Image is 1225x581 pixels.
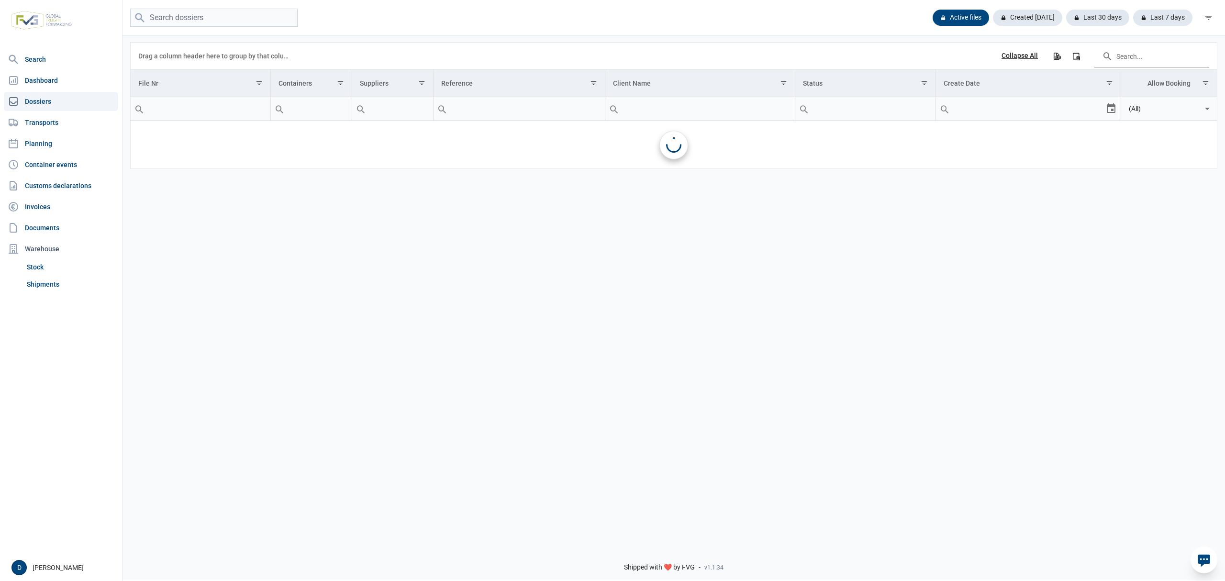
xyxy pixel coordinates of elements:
a: Invoices [4,197,118,216]
a: Planning [4,134,118,153]
a: Dashboard [4,71,118,90]
div: Active files [933,10,989,26]
a: Search [4,50,118,69]
td: Column Containers [271,70,352,97]
td: Filter cell [352,97,434,121]
span: v1.1.34 [704,564,724,571]
td: Column Status [795,70,935,97]
div: Client Name [613,79,651,87]
a: Container events [4,155,118,174]
img: FVG - Global freight forwarding [8,7,76,34]
input: Search dossiers [130,9,298,27]
td: Column Allow Booking [1121,70,1217,97]
span: Show filter options for column 'Reference' [590,79,597,87]
div: Loading... [666,137,681,153]
div: File Nr [138,79,158,87]
div: Export all data to Excel [1048,47,1065,65]
div: Last 7 days [1133,10,1192,26]
div: Containers [278,79,312,87]
span: No data [131,139,1217,150]
input: Filter cell [795,97,935,120]
div: [PERSON_NAME] [11,560,116,575]
div: Search box [434,97,451,120]
a: Dossiers [4,92,118,111]
a: Shipments [23,276,118,293]
span: Show filter options for column 'Containers' [337,79,344,87]
span: Show filter options for column 'Allow Booking' [1202,79,1209,87]
a: Transports [4,113,118,132]
div: Collapse All [1002,52,1038,60]
span: Show filter options for column 'Status' [921,79,928,87]
div: Status [803,79,823,87]
span: Show filter options for column 'Create Date' [1106,79,1113,87]
td: Column Suppliers [352,70,434,97]
input: Filter cell [352,97,433,120]
span: Show filter options for column 'Suppliers' [418,79,425,87]
a: Stock [23,258,118,276]
div: Suppliers [360,79,389,87]
td: Column Reference [434,70,605,97]
div: Warehouse [4,239,118,258]
div: Data grid toolbar [138,43,1209,69]
td: Column Client Name [605,70,795,97]
input: Search in the data grid [1094,45,1209,67]
div: Search box [131,97,148,120]
span: - [699,563,701,572]
input: Filter cell [131,97,270,120]
input: Filter cell [271,97,352,120]
span: Shipped with ❤️ by FVG [624,563,695,572]
td: Column File Nr [131,70,271,97]
div: Search box [795,97,813,120]
button: D [11,560,27,575]
div: Search box [352,97,369,120]
div: Create Date [944,79,980,87]
td: Filter cell [131,97,271,121]
div: Reference [441,79,473,87]
input: Filter cell [936,97,1105,120]
td: Filter cell [935,97,1121,121]
div: Search box [271,97,288,120]
a: Documents [4,218,118,237]
div: Select [1202,97,1213,120]
input: Filter cell [1121,97,1202,120]
div: Select [1105,97,1117,120]
div: filter [1200,9,1217,26]
span: Show filter options for column 'Client Name' [780,79,787,87]
div: Created [DATE] [993,10,1062,26]
div: Column Chooser [1068,47,1085,65]
td: Filter cell [795,97,935,121]
span: Show filter options for column 'File Nr' [256,79,263,87]
div: Search box [605,97,623,120]
input: Filter cell [605,97,795,120]
td: Filter cell [1121,97,1217,121]
td: Filter cell [605,97,795,121]
div: Drag a column header here to group by that column [138,48,292,64]
div: Search box [936,97,953,120]
a: Customs declarations [4,176,118,195]
td: Filter cell [271,97,352,121]
div: Allow Booking [1147,79,1191,87]
td: Column Create Date [935,70,1121,97]
td: Filter cell [434,97,605,121]
input: Filter cell [434,97,604,120]
div: Last 30 days [1066,10,1129,26]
